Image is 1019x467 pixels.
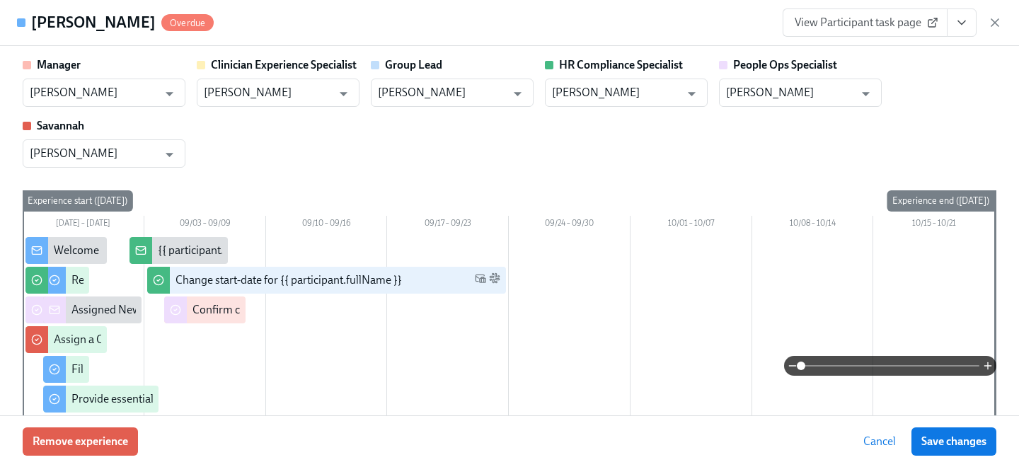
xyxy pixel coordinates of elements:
[192,302,342,318] div: Confirm cleared by People Ops
[855,83,877,105] button: Open
[71,391,292,407] div: Provide essential professional documentation
[387,216,509,234] div: 09/17 – 09/23
[158,243,447,258] div: {{ participant.fullName }} has filled out the onboarding form
[71,272,333,288] div: Register on the [US_STATE] [MEDICAL_DATA] website
[266,216,388,234] div: 09/10 – 09/16
[752,216,874,234] div: 10/08 – 10/14
[159,83,180,105] button: Open
[873,216,995,234] div: 10/15 – 10/21
[385,58,442,71] strong: Group Lead
[71,302,164,318] div: Assigned New Hire
[733,58,837,71] strong: People Ops Specialist
[175,272,402,288] div: Change start-date for {{ participant.fullName }}
[31,12,156,33] h4: [PERSON_NAME]
[23,216,144,234] div: [DATE] – [DATE]
[783,8,948,37] a: View Participant task page
[559,58,683,71] strong: HR Compliance Specialist
[37,58,81,71] strong: Manager
[475,272,486,289] span: Work Email
[161,18,214,28] span: Overdue
[54,243,320,258] div: Welcome from the Charlie Health Compliance Team 👋
[509,216,631,234] div: 09/24 – 09/30
[211,58,357,71] strong: Clinician Experience Specialist
[144,216,266,234] div: 09/03 – 09/09
[23,427,138,456] button: Remove experience
[33,434,128,449] span: Remove experience
[333,83,355,105] button: Open
[947,8,977,37] button: View task page
[911,427,996,456] button: Save changes
[631,216,752,234] div: 10/01 – 10/07
[22,190,133,212] div: Experience start ([DATE])
[37,119,84,132] strong: Savannah
[887,190,995,212] div: Experience end ([DATE])
[159,144,180,166] button: Open
[681,83,703,105] button: Open
[795,16,935,30] span: View Participant task page
[489,272,500,289] span: Slack
[921,434,986,449] span: Save changes
[54,332,614,347] div: Assign a Clinician Experience Specialist for {{ participant.fullName }} (start-date {{ participan...
[507,83,529,105] button: Open
[863,434,896,449] span: Cancel
[853,427,906,456] button: Cancel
